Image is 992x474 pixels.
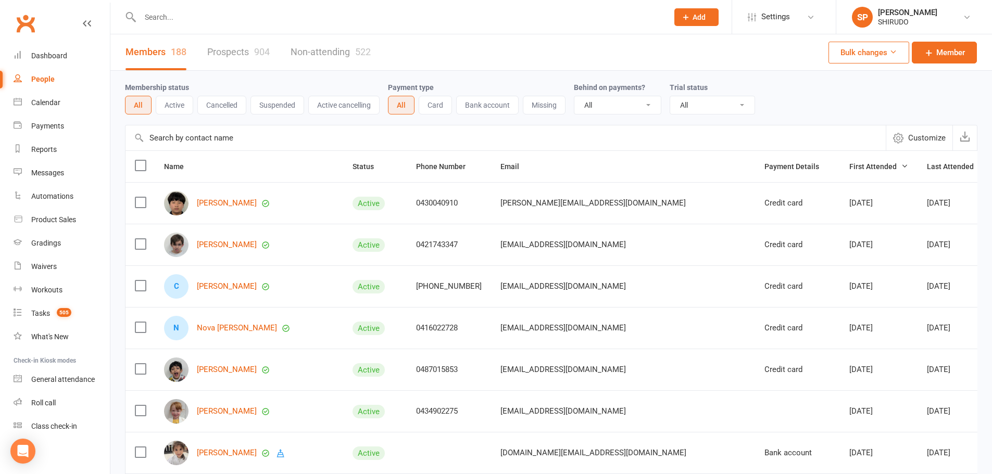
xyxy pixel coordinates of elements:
[14,91,110,114] a: Calendar
[927,240,985,249] div: [DATE]
[14,368,110,391] a: General attendance kiosk mode
[14,161,110,185] a: Messages
[927,160,985,173] button: Last Attended
[849,199,908,208] div: [DATE]
[156,96,193,114] button: Active
[31,145,57,153] div: Reports
[852,7,873,28] div: SP
[171,46,186,57] div: 188
[197,365,257,374] a: [PERSON_NAME]
[849,282,908,291] div: [DATE]
[164,316,189,340] div: Nova
[31,192,73,200] div: Automations
[764,449,831,457] div: Bank account
[849,407,908,416] div: [DATE]
[886,125,952,150] button: Customize
[388,96,415,114] button: All
[849,162,908,171] span: First Attended
[197,449,257,457] a: [PERSON_NAME]
[125,34,186,70] a: Members188
[31,215,76,224] div: Product Sales
[878,8,937,17] div: [PERSON_NAME]
[500,443,686,463] span: [DOMAIN_NAME][EMAIL_ADDRESS][DOMAIN_NAME]
[164,399,189,424] img: Alice
[31,309,50,317] div: Tasks
[927,407,985,416] div: [DATE]
[849,449,908,457] div: [DATE]
[197,282,257,291] a: [PERSON_NAME]
[14,391,110,415] a: Roll call
[14,232,110,255] a: Gradings
[500,235,626,254] span: [EMAIL_ADDRESS][DOMAIN_NAME]
[250,96,304,114] button: Suspended
[14,255,110,278] a: Waivers
[693,13,706,21] span: Add
[500,276,626,296] span: [EMAIL_ADDRESS][DOMAIN_NAME]
[500,401,626,421] span: [EMAIL_ADDRESS][DOMAIN_NAME]
[764,240,831,249] div: Credit card
[10,439,35,464] div: Open Intercom Messenger
[764,162,831,171] span: Payment Details
[927,162,985,171] span: Last Attended
[416,407,482,416] div: 0434902275
[761,5,790,29] span: Settings
[416,160,477,173] button: Phone Number
[416,365,482,374] div: 0487015853
[197,96,246,114] button: Cancelled
[125,96,152,114] button: All
[31,52,67,60] div: Dashboard
[31,286,62,294] div: Workouts
[164,441,189,465] img: Angelina
[31,75,55,83] div: People
[164,274,189,299] div: Cara
[764,199,831,208] div: Credit card
[353,322,385,335] div: Active
[353,405,385,418] div: Active
[14,185,110,208] a: Automations
[416,199,482,208] div: 0430040910
[353,162,385,171] span: Status
[353,197,385,210] div: Active
[764,324,831,332] div: Credit card
[12,10,39,36] a: Clubworx
[912,42,977,63] a: Member
[878,17,937,27] div: SHIRUDO
[674,8,719,26] button: Add
[416,240,482,249] div: 0421743347
[137,10,661,24] input: Search...
[164,162,195,171] span: Name
[353,280,385,293] div: Active
[523,96,566,114] button: Missing
[849,160,908,173] button: First Attended
[14,302,110,325] a: Tasks 505
[670,83,708,92] label: Trial status
[419,96,452,114] button: Card
[14,114,110,138] a: Payments
[927,324,985,332] div: [DATE]
[14,415,110,438] a: Class kiosk mode
[500,193,686,213] span: [PERSON_NAME][EMAIL_ADDRESS][DOMAIN_NAME]
[908,132,946,144] span: Customize
[14,138,110,161] a: Reports
[31,239,61,247] div: Gradings
[31,422,77,430] div: Class check-in
[500,162,531,171] span: Email
[849,365,908,374] div: [DATE]
[197,240,257,249] a: [PERSON_NAME]
[164,191,189,215] img: Daniel
[849,324,908,332] div: [DATE]
[500,360,626,379] span: [EMAIL_ADDRESS][DOMAIN_NAME]
[574,83,645,92] label: Behind on payments?
[764,282,831,291] div: Credit card
[164,357,189,382] img: Vedang
[31,375,95,383] div: General attendance
[57,308,71,317] span: 505
[353,238,385,252] div: Active
[456,96,519,114] button: Bank account
[31,332,69,341] div: What's New
[164,233,189,257] img: Liam
[353,363,385,377] div: Active
[764,365,831,374] div: Credit card
[31,98,60,107] div: Calendar
[197,199,257,208] a: [PERSON_NAME]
